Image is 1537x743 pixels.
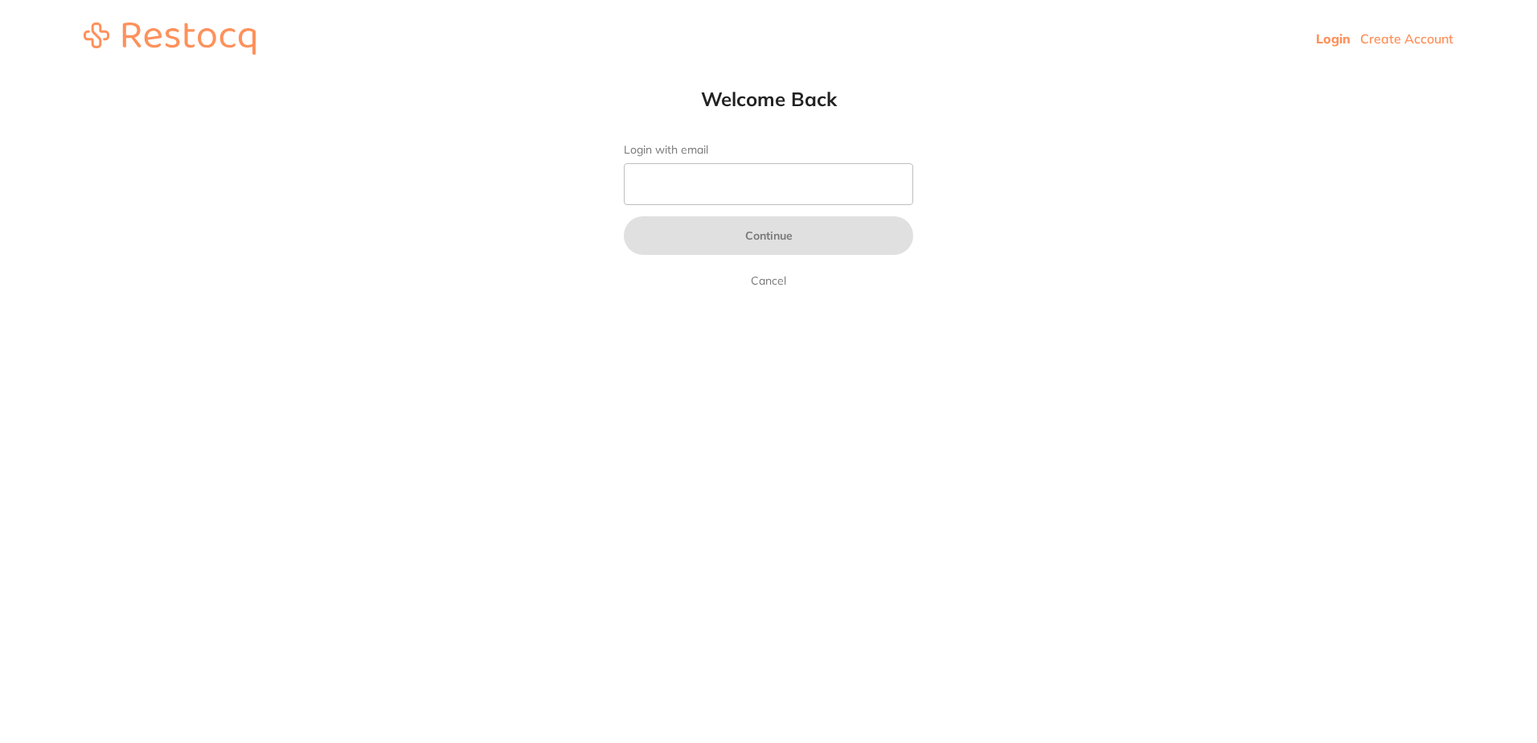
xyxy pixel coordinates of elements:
[1360,31,1453,47] a: Create Account
[624,143,913,157] label: Login with email
[592,87,945,111] h1: Welcome Back
[1316,31,1351,47] a: Login
[84,23,256,55] img: restocq_logo.svg
[624,216,913,255] button: Continue
[748,271,789,290] a: Cancel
